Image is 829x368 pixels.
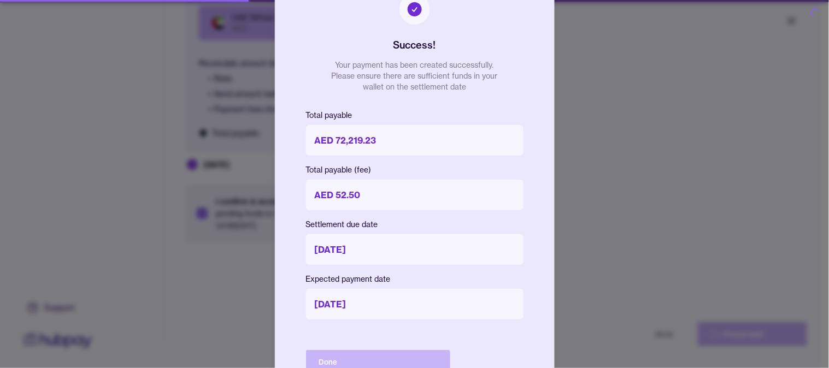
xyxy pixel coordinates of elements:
h2: Success! [393,38,436,53]
p: AED 72,219.23 [306,125,524,156]
p: Your payment has been created successfully. Please ensure there are sufficient funds in your wall... [327,60,502,92]
p: Total payable [306,110,524,121]
p: Settlement due date [306,219,524,230]
p: [DATE] [306,234,524,265]
p: AED 52.50 [306,180,524,210]
p: [DATE] [306,289,524,319]
p: Expected payment date [306,274,524,284]
p: Total payable (fee) [306,164,524,175]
